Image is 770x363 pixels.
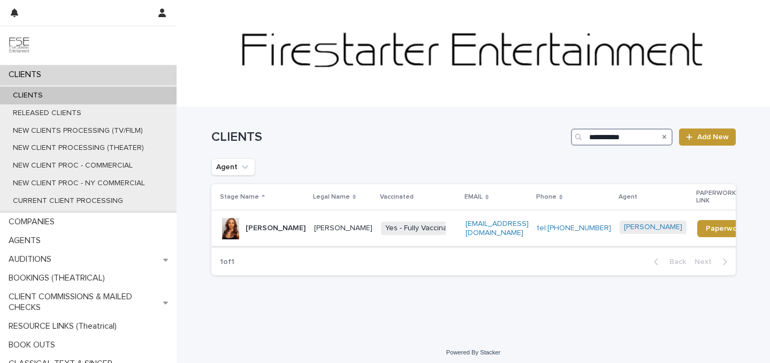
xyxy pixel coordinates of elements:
p: COMPANIES [4,217,63,227]
p: NEW CLIENTS PROCESSING (TV/FILM) [4,126,151,135]
button: Next [690,257,736,267]
span: Yes - Fully Vaccinated [381,222,463,235]
p: [PERSON_NAME] [314,224,372,233]
a: Add New [679,128,735,146]
p: AUDITIONS [4,254,60,264]
p: CURRENT CLIENT PROCESSING [4,196,132,206]
p: AGENTS [4,236,49,246]
img: 9JgRvJ3ETPGCJDhvPVA5 [9,35,30,56]
p: CLIENTS [4,70,50,80]
p: NEW CLIENT PROC - COMMERCIAL [4,161,141,170]
p: Phone [536,191,556,203]
a: [EMAIL_ADDRESS][DOMAIN_NAME] [466,220,529,237]
a: Paperwork [697,220,752,237]
p: [PERSON_NAME] [246,224,306,233]
p: Vaccinated [380,191,414,203]
a: Powered By Stacker [446,349,500,356]
span: Next [695,258,718,266]
p: RESOURCE LINKS (Theatrical) [4,321,125,331]
p: BOOK OUTS [4,340,64,350]
p: PAPERWORK LINK [696,187,746,207]
span: Paperwork [706,225,744,232]
p: CLIENT COMMISSIONS & MAILED CHECKS [4,292,163,312]
p: NEW CLIENT PROCESSING (THEATER) [4,143,153,153]
a: [PERSON_NAME] [624,223,682,232]
button: Agent [211,158,255,176]
h1: CLIENTS [211,130,567,145]
p: 1 of 1 [211,249,243,275]
button: Back [645,257,690,267]
p: Agent [619,191,637,203]
span: Add New [697,133,729,141]
p: CLIENTS [4,91,51,100]
span: Back [663,258,686,266]
p: Stage Name [220,191,259,203]
input: Search [571,128,673,146]
p: Legal Name [313,191,350,203]
tr: [PERSON_NAME][PERSON_NAME]Yes - Fully Vaccinated[EMAIL_ADDRESS][DOMAIN_NAME]tel:[PHONE_NUMBER][PE... [211,210,770,246]
p: RELEASED CLIENTS [4,109,90,118]
p: NEW CLIENT PROC - NY COMMERCIAL [4,179,154,188]
a: tel:[PHONE_NUMBER] [537,224,611,232]
p: BOOKINGS (THEATRICAL) [4,273,113,283]
p: EMAIL [464,191,483,203]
